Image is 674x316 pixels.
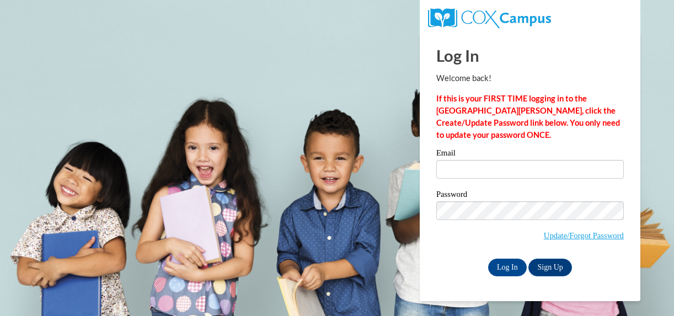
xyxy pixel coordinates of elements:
a: Sign Up [528,259,571,276]
a: Update/Forgot Password [544,231,624,240]
label: Email [436,149,624,160]
img: COX Campus [428,8,551,28]
input: Log In [488,259,527,276]
label: Password [436,190,624,201]
strong: If this is your FIRST TIME logging in to the [GEOGRAPHIC_DATA][PERSON_NAME], click the Create/Upd... [436,94,620,140]
a: COX Campus [428,13,551,22]
h1: Log In [436,44,624,67]
p: Welcome back! [436,72,624,84]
